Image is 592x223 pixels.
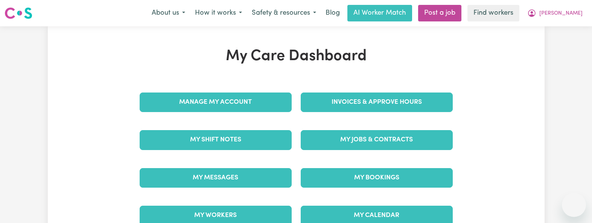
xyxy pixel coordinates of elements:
[5,5,32,22] a: Careseekers logo
[418,5,461,21] a: Post a job
[321,5,344,21] a: Blog
[562,193,586,217] iframe: Button to launch messaging window
[140,93,292,112] a: Manage My Account
[147,5,190,21] button: About us
[140,168,292,188] a: My Messages
[5,6,32,20] img: Careseekers logo
[539,9,583,18] span: [PERSON_NAME]
[135,47,457,65] h1: My Care Dashboard
[301,130,453,150] a: My Jobs & Contracts
[301,168,453,188] a: My Bookings
[467,5,519,21] a: Find workers
[190,5,247,21] button: How it works
[522,5,587,21] button: My Account
[347,5,412,21] a: AI Worker Match
[140,130,292,150] a: My Shift Notes
[301,93,453,112] a: Invoices & Approve Hours
[247,5,321,21] button: Safety & resources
